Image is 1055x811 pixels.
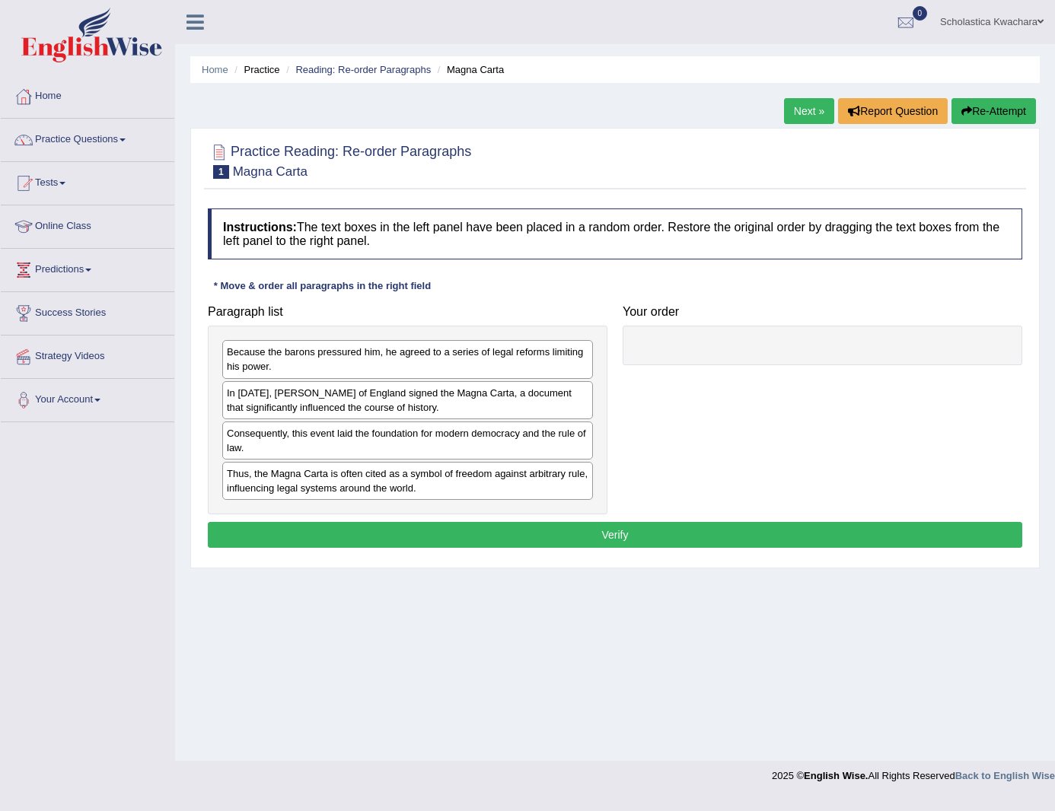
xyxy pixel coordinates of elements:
h4: Your order [623,305,1022,319]
button: Re-Attempt [951,98,1036,124]
span: 0 [913,6,928,21]
a: Back to English Wise [955,770,1055,781]
h4: Paragraph list [208,305,607,319]
div: Because the barons pressured him, he agreed to a series of legal reforms limiting his power. [222,340,593,378]
a: Tests [1,162,174,200]
a: Next » [784,98,834,124]
li: Magna Carta [434,62,504,77]
span: 1 [213,165,229,179]
small: Magna Carta [233,164,308,179]
h2: Practice Reading: Re-order Paragraphs [208,141,471,179]
a: Success Stories [1,292,174,330]
div: Thus, the Magna Carta is often cited as a symbol of freedom against arbitrary rule, influencing l... [222,462,593,500]
a: Practice Questions [1,119,174,157]
a: Your Account [1,379,174,417]
button: Verify [208,522,1022,548]
a: Predictions [1,249,174,287]
a: Reading: Re-order Paragraphs [295,64,431,75]
a: Home [1,75,174,113]
h4: The text boxes in the left panel have been placed in a random order. Restore the original order b... [208,208,1022,259]
b: Instructions: [223,221,297,234]
li: Practice [231,62,279,77]
div: * Move & order all paragraphs in the right field [208,278,437,293]
a: Home [202,64,228,75]
div: In [DATE], [PERSON_NAME] of England signed the Magna Carta, a document that significantly influen... [222,381,593,419]
div: 2025 © All Rights Reserved [772,761,1055,783]
div: Consequently, this event laid the foundation for modern democracy and the rule of law. [222,421,593,460]
a: Strategy Videos [1,336,174,374]
button: Report Question [838,98,948,124]
strong: English Wise. [804,770,868,781]
a: Online Class [1,205,174,243]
